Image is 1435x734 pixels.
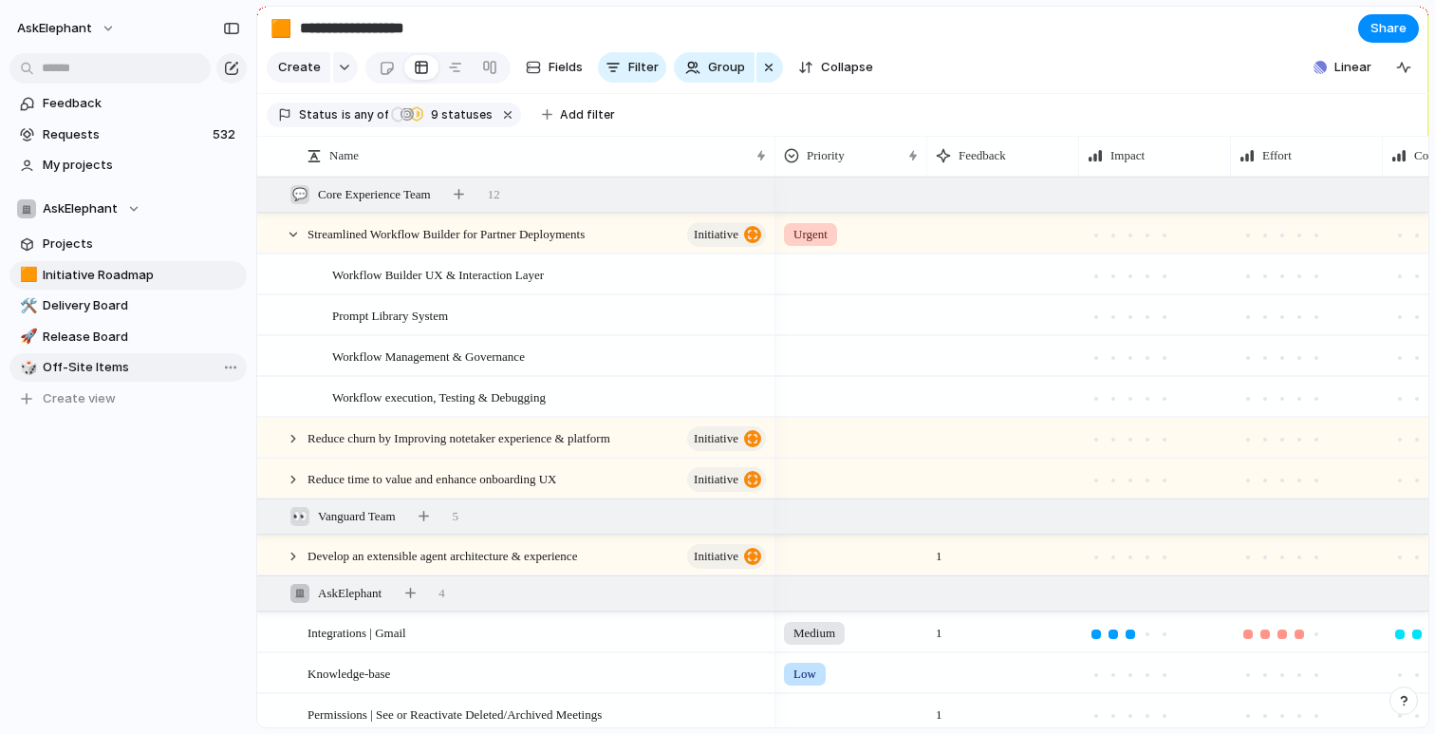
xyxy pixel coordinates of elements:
[266,13,296,44] button: 🟧
[9,195,247,223] button: AskElephant
[9,292,247,320] a: 🛠️Delivery Board
[307,222,585,244] span: Streamlined Workflow Builder for Partner Deployments
[17,328,36,347] button: 🚀
[928,613,950,643] span: 1
[598,52,666,83] button: Filter
[43,235,240,254] span: Projects
[1306,53,1379,82] button: Linear
[694,466,738,493] span: initiative
[43,328,240,347] span: Release Board
[43,125,207,144] span: Requests
[9,261,247,290] a: 🟧Initiative Roadmap
[425,107,441,122] span: 9
[793,225,828,244] span: Urgent
[821,58,873,77] span: Collapse
[20,295,33,317] div: 🛠️
[694,221,738,248] span: initiative
[43,266,240,285] span: Initiative Roadmap
[9,13,125,44] button: AskElephant
[9,323,247,351] a: 🚀Release Board
[290,507,309,526] div: 👀
[687,544,766,569] button: initiative
[1262,146,1292,165] span: Effort
[307,426,610,448] span: Reduce churn by Improving notetaker experience & platform
[425,106,493,123] span: statuses
[332,263,544,285] span: Workflow Builder UX & Interaction Layer
[9,121,247,149] a: Requests532
[793,624,835,643] span: Medium
[307,621,406,643] span: Integrations | Gmail
[17,296,36,315] button: 🛠️
[332,386,546,407] span: Workflow execution, Testing & Debugging
[20,357,33,379] div: 🎲
[791,52,881,83] button: Collapse
[318,584,382,603] span: AskElephant
[1358,14,1419,43] button: Share
[43,156,240,175] span: My projects
[549,58,583,77] span: Fields
[43,199,118,218] span: AskElephant
[267,52,330,83] button: Create
[1370,19,1407,38] span: Share
[531,102,626,128] button: Add filter
[928,536,950,566] span: 1
[518,52,590,83] button: Fields
[928,695,950,725] span: 1
[687,467,766,492] button: initiative
[307,703,602,725] span: Permissions | See or Reactivate Deleted/Archived Meetings
[318,185,431,204] span: Core Experience Team
[694,425,738,452] span: initiative
[43,389,116,408] span: Create view
[20,264,33,286] div: 🟧
[9,385,247,413] button: Create view
[807,146,845,165] span: Priority
[307,662,390,684] span: Knowledge-base
[17,19,92,38] span: AskElephant
[9,151,247,179] a: My projects
[329,146,359,165] span: Name
[390,104,496,125] button: 9 statuses
[318,507,396,526] span: Vanguard Team
[694,543,738,570] span: initiative
[278,58,321,77] span: Create
[17,358,36,377] button: 🎲
[299,106,338,123] span: Status
[43,296,240,315] span: Delivery Board
[338,104,392,125] button: isany of
[438,584,445,603] span: 4
[270,15,291,41] div: 🟧
[687,426,766,451] button: initiative
[43,94,240,113] span: Feedback
[9,230,247,258] a: Projects
[307,544,577,566] span: Develop an extensible agent architecture & experience
[708,58,745,77] span: Group
[9,89,247,118] a: Feedback
[488,185,500,204] span: 12
[332,345,525,367] span: Workflow Management & Governance
[17,266,36,285] button: 🟧
[9,353,247,382] a: 🎲Off-Site Items
[959,146,1006,165] span: Feedback
[687,222,766,247] button: initiative
[1334,58,1371,77] span: Linear
[1110,146,1145,165] span: Impact
[342,106,351,123] span: is
[453,507,459,526] span: 5
[290,185,309,204] div: 💬
[43,358,240,377] span: Off-Site Items
[20,326,33,348] div: 🚀
[674,52,755,83] button: Group
[793,665,816,684] span: Low
[213,125,239,144] span: 532
[560,106,615,123] span: Add filter
[628,58,659,77] span: Filter
[307,467,556,489] span: Reduce time to value and enhance onboarding UX
[351,106,388,123] span: any of
[332,304,448,326] span: Prompt Library System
